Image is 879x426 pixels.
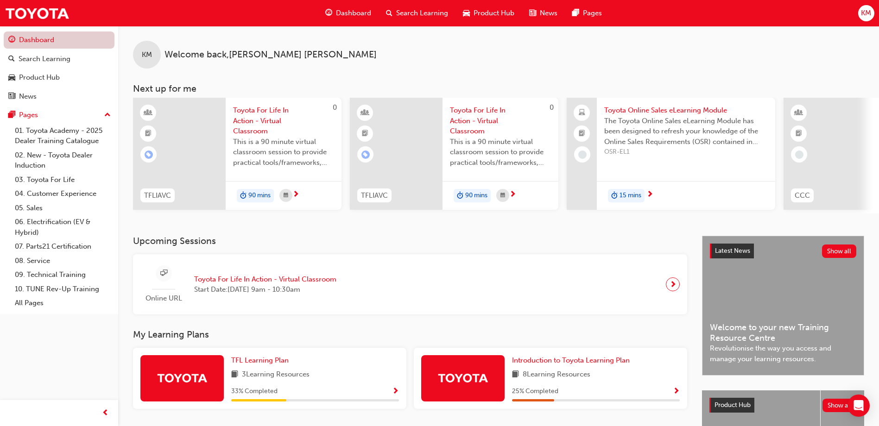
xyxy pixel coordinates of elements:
span: calendar-icon [284,190,288,201]
div: News [19,91,37,102]
button: DashboardSearch LearningProduct HubNews [4,30,114,106]
span: Welcome to your new Training Resource Centre [710,322,856,343]
span: Toyota Online Sales eLearning Module [604,105,768,116]
a: car-iconProduct Hub [455,4,522,23]
span: Show Progress [673,388,680,396]
img: Trak [5,3,70,24]
span: duration-icon [611,190,618,202]
a: Product HubShow all [709,398,857,413]
span: duration-icon [240,190,247,202]
span: 0 [333,103,337,112]
a: 04. Customer Experience [11,187,114,201]
a: Search Learning [4,50,114,68]
div: Product Hub [19,72,60,83]
a: Introduction to Toyota Learning Plan [512,355,633,366]
button: Show Progress [392,386,399,397]
span: next-icon [509,191,516,199]
span: 25 % Completed [512,386,558,397]
span: Toyota For Life In Action - Virtual Classroom [194,274,336,285]
span: Introduction to Toyota Learning Plan [512,356,630,364]
span: booktick-icon [796,128,802,140]
span: Toyota For Life In Action - Virtual Classroom [450,105,551,137]
span: OSR-EL1 [604,147,768,157]
span: calendar-icon [500,190,505,201]
span: Dashboard [336,8,371,19]
span: Latest News [715,247,750,255]
span: 3 Learning Resources [242,369,310,381]
span: learningResourceType_INSTRUCTOR_LED-icon [362,107,368,119]
span: learningRecordVerb_NONE-icon [795,150,803,159]
span: Online URL [140,293,187,304]
span: car-icon [8,74,15,82]
a: pages-iconPages [565,4,609,23]
span: learningRecordVerb_NONE-icon [578,150,587,159]
button: Show all [822,399,857,412]
a: 0TFLIAVCToyota For Life In Action - Virtual ClassroomThis is a 90 minute virtual classroom sessio... [133,98,341,210]
span: Search Learning [396,8,448,19]
a: 09. Technical Training [11,268,114,282]
a: guage-iconDashboard [318,4,379,23]
h3: Upcoming Sessions [133,236,687,246]
span: car-icon [463,7,470,19]
span: 15 mins [620,190,641,201]
span: TFLIAVC [361,190,388,201]
span: book-icon [231,369,238,381]
span: learningRecordVerb_ENROLL-icon [145,150,153,159]
span: 90 mins [248,190,271,201]
span: This is a 90 minute virtual classroom session to provide practical tools/frameworks, behaviours a... [450,137,551,168]
span: duration-icon [457,190,463,202]
a: news-iconNews [522,4,565,23]
span: search-icon [386,7,392,19]
span: pages-icon [8,111,15,119]
span: Pages [583,8,602,19]
div: Open Intercom Messenger [847,395,870,417]
a: Product Hub [4,69,114,86]
img: Trak [437,370,488,386]
button: Pages [4,106,114,124]
span: 33 % Completed [231,386,278,397]
a: Latest NewsShow all [710,244,856,258]
a: 08. Service [11,254,114,268]
a: All Pages [11,296,114,310]
span: up-icon [104,109,111,121]
a: Latest NewsShow allWelcome to your new Training Resource CentreRevolutionise the way you access a... [702,236,864,376]
a: 10. TUNE Rev-Up Training [11,282,114,296]
span: 0 [550,103,554,112]
span: KM [142,50,152,60]
span: guage-icon [8,36,15,44]
span: prev-icon [102,407,109,419]
a: Dashboard [4,31,114,49]
a: search-iconSearch Learning [379,4,455,23]
div: Pages [19,110,38,120]
span: booktick-icon [362,128,368,140]
span: Toyota For Life In Action - Virtual Classroom [233,105,334,137]
span: Show Progress [392,388,399,396]
h3: Next up for me [118,83,879,94]
button: KM [858,5,874,21]
span: 90 mins [465,190,487,201]
span: news-icon [529,7,536,19]
span: book-icon [512,369,519,381]
a: Toyota Online Sales eLearning ModuleThe Toyota Online Sales eLearning Module has been designed to... [567,98,775,210]
span: TFL Learning Plan [231,356,289,364]
span: next-icon [646,191,653,199]
a: News [4,88,114,105]
button: Show Progress [673,386,680,397]
a: 03. Toyota For Life [11,173,114,187]
h3: My Learning Plans [133,329,687,340]
span: booktick-icon [579,128,585,140]
span: pages-icon [572,7,579,19]
span: learningResourceType_INSTRUCTOR_LED-icon [796,107,802,119]
span: next-icon [292,191,299,199]
img: Trak [157,370,208,386]
a: 07. Parts21 Certification [11,239,114,254]
span: next-icon [670,278,677,291]
a: 01. Toyota Academy - 2025 Dealer Training Catalogue [11,124,114,148]
span: 8 Learning Resources [523,369,590,381]
span: Product Hub [715,401,751,409]
span: news-icon [8,93,15,101]
span: TFLIAVC [144,190,171,201]
span: learningRecordVerb_ENROLL-icon [361,150,370,159]
a: 02. New - Toyota Dealer Induction [11,148,114,173]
